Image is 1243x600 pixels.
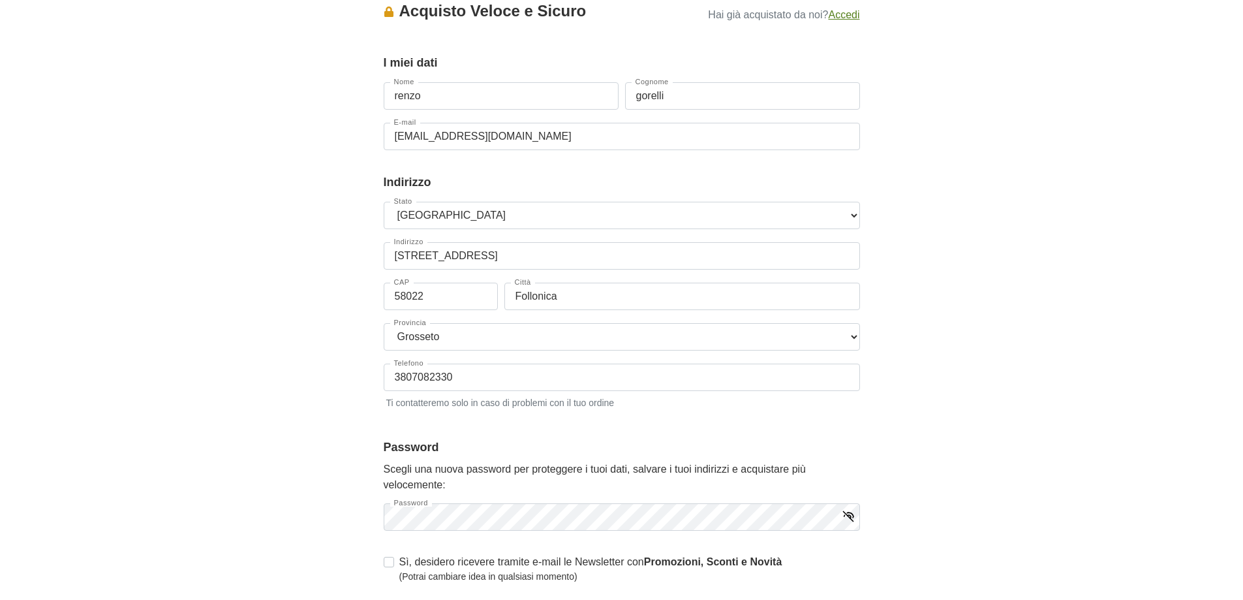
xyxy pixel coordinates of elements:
[384,174,860,191] legend: Indirizzo
[504,283,860,310] input: Città
[632,78,673,86] label: Cognome
[384,82,619,110] input: Nome
[384,123,860,150] input: E-mail
[511,279,535,286] label: Città
[625,82,860,110] input: Cognome
[390,238,427,245] label: Indirizzo
[384,394,860,410] small: Ti contatteremo solo in caso di problemi con il tuo ordine
[828,9,859,20] a: Accedi
[390,499,432,507] label: Password
[390,319,431,326] label: Provincia
[384,364,860,391] input: Telefono
[684,5,859,23] p: Hai già acquistato da noi?
[384,54,860,72] legend: I miei dati
[384,283,498,310] input: CAP
[390,279,414,286] label: CAP
[399,570,782,584] small: (Potrai cambiare idea in qualsiasi momento)
[390,360,428,367] label: Telefono
[384,462,860,493] p: Scegli una nuova password per proteggere i tuoi dati, salvare i tuoi indirizzi e acquistare più v...
[384,242,860,270] input: Indirizzo
[399,554,782,584] label: Sì, desidero ricevere tramite e-mail le Newsletter con
[644,556,782,567] strong: Promozioni, Sconti e Novità
[390,119,420,126] label: E-mail
[390,78,418,86] label: Nome
[384,439,860,456] legend: Password
[390,198,416,205] label: Stato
